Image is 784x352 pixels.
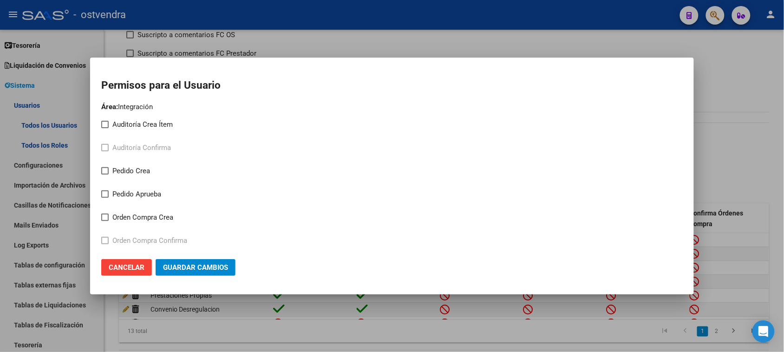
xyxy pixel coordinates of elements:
button: Guardar Cambios [156,259,235,276]
strong: Área: [101,103,118,111]
span: Auditoría Crea Ítem [112,119,173,130]
h2: Permisos para el Usuario [101,78,683,93]
span: Cancelar [109,263,144,272]
button: Cancelar [101,259,152,276]
span: Auditoría Confirma [112,142,171,153]
div: Integración [101,102,683,112]
span: Pedido Aprueba [112,189,161,200]
span: Pedido Crea [112,165,150,176]
span: Orden Compra Confirma [112,235,187,246]
div: Open Intercom Messenger [752,320,775,343]
span: Orden Compra Crea [112,212,173,223]
span: Guardar Cambios [163,263,228,272]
